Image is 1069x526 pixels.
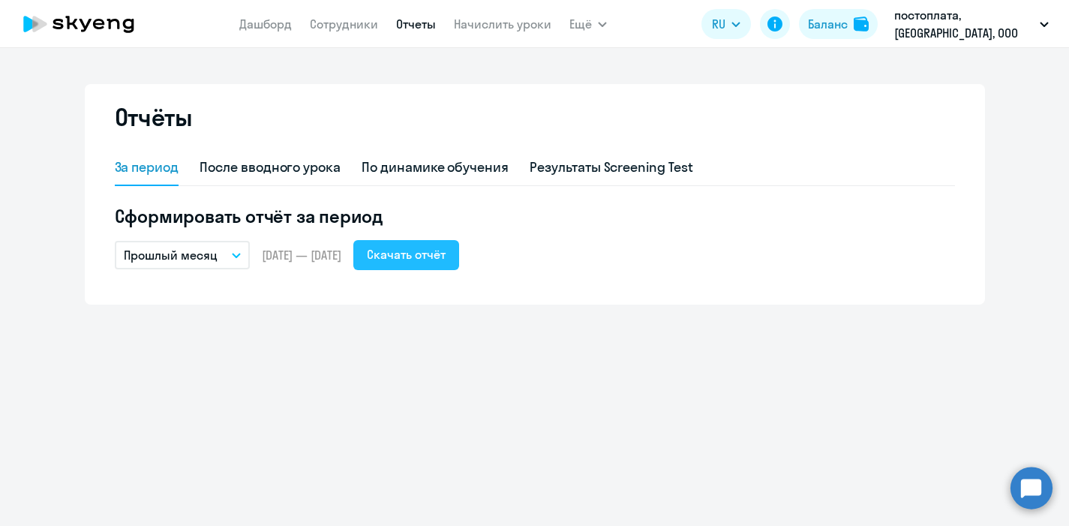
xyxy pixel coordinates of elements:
div: Баланс [808,15,848,33]
div: После вводного урока [200,158,341,177]
button: постоплата, [GEOGRAPHIC_DATA], ООО [887,6,1056,42]
span: Ещё [569,15,592,33]
p: Прошлый месяц [124,246,218,264]
button: Прошлый месяц [115,241,250,269]
h5: Сформировать отчёт за период [115,204,955,228]
button: Ещё [569,9,607,39]
div: Скачать отчёт [367,245,446,263]
button: RU [701,9,751,39]
div: Результаты Screening Test [530,158,693,177]
div: По динамике обучения [362,158,509,177]
span: [DATE] — [DATE] [262,247,341,263]
a: Сотрудники [310,17,378,32]
a: Отчеты [396,17,436,32]
span: RU [712,15,725,33]
h2: Отчёты [115,102,193,132]
div: За период [115,158,179,177]
button: Балансbalance [799,9,878,39]
img: balance [854,17,869,32]
button: Скачать отчёт [353,240,459,270]
a: Дашборд [239,17,292,32]
a: Начислить уроки [454,17,551,32]
p: постоплата, [GEOGRAPHIC_DATA], ООО [894,6,1034,42]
